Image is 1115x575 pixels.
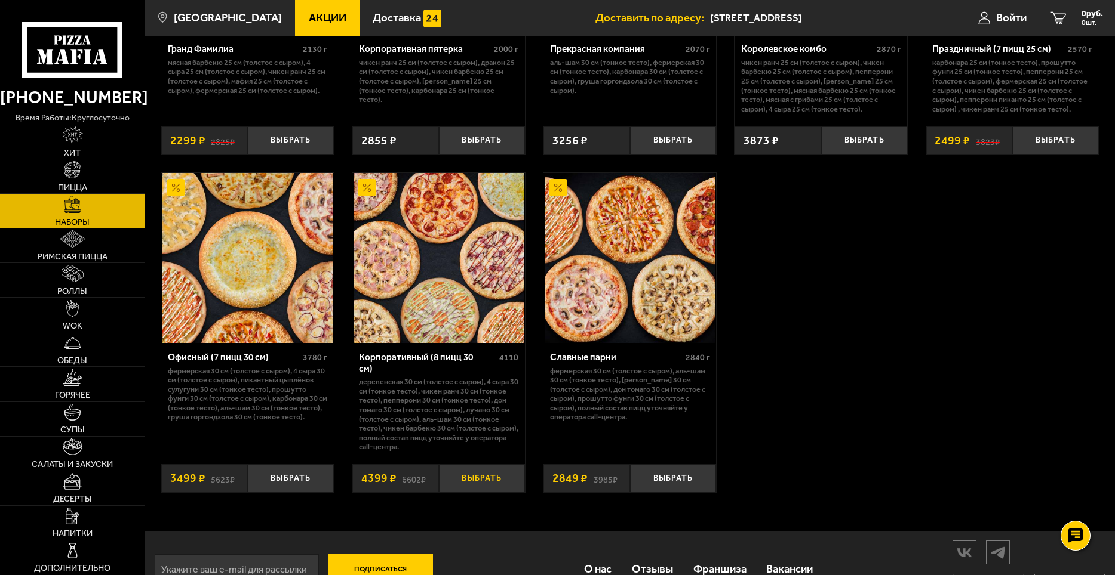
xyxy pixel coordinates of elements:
div: Прекрасная компания [550,44,683,55]
input: Ваш адрес доставки [710,7,933,29]
span: 2299 ₽ [170,135,205,146]
span: [GEOGRAPHIC_DATA] [174,13,282,24]
img: vk [953,542,976,563]
span: Наборы [55,218,90,226]
p: Фермерская 30 см (толстое с сыром), Аль-Шам 30 см (тонкое тесто), [PERSON_NAME] 30 см (толстое с ... [550,366,710,422]
button: Выбрать [821,126,908,155]
a: АкционныйКорпоративный (8 пицц 30 см) [352,173,525,343]
div: Корпоративная пятерка [359,44,492,55]
button: Выбрать [1012,126,1099,155]
span: Напитки [53,529,93,537]
p: Чикен Ранч 25 см (толстое с сыром), Дракон 25 см (толстое с сыром), Чикен Барбекю 25 см (толстое ... [359,58,519,104]
span: 3780 г [303,353,327,363]
button: Выбрать [630,464,717,493]
span: Хит [64,149,81,157]
a: АкционныйОфисный (7 пицц 30 см) [161,173,334,343]
span: Доставка [373,13,421,24]
div: Королевское комбо [741,44,874,55]
p: Деревенская 30 см (толстое с сыром), 4 сыра 30 см (тонкое тесто), Чикен Ранч 30 см (тонкое тесто)... [359,377,519,452]
span: WOK [63,321,82,330]
span: 3499 ₽ [170,472,205,484]
div: Славные парни [550,352,683,363]
div: Гранд Фамилиа [168,44,300,55]
img: Славные парни [545,173,715,343]
span: Акции [309,13,346,24]
s: 2825 ₽ [211,135,235,146]
span: 4399 ₽ [361,472,397,484]
span: Дополнительно [34,564,110,572]
span: 2840 г [686,353,710,363]
s: 6602 ₽ [402,472,426,484]
span: 2570 г [1068,44,1092,54]
button: Выбрать [247,126,334,155]
span: Роллы [57,287,87,295]
span: Римская пицца [38,252,107,261]
span: 3256 ₽ [552,135,588,146]
img: Акционный [549,179,567,196]
span: Пицца [58,183,87,191]
span: 2070 г [686,44,710,54]
span: 0 шт. [1082,19,1103,26]
s: 5623 ₽ [211,472,235,484]
div: Офисный (7 пицц 30 см) [168,352,300,363]
a: АкционныйСлавные парни [543,173,716,343]
img: Акционный [167,179,185,196]
span: 2870 г [877,44,901,54]
span: Войти [996,13,1027,24]
button: Выбрать [247,464,334,493]
span: 2130 г [303,44,327,54]
p: Мясная Барбекю 25 см (толстое с сыром), 4 сыра 25 см (толстое с сыром), Чикен Ранч 25 см (толстое... [168,58,328,95]
div: Праздничный (7 пицц 25 см) [932,44,1065,55]
s: 3985 ₽ [594,472,618,484]
span: Десерты [53,494,92,503]
span: 0 руб. [1082,10,1103,18]
span: Горячее [55,391,90,399]
span: 2849 ₽ [552,472,588,484]
img: tg [987,542,1009,563]
span: Салаты и закуски [32,460,113,468]
button: Выбрать [630,126,717,155]
button: Выбрать [439,464,526,493]
span: 2499 ₽ [935,135,970,146]
div: Корпоративный (8 пицц 30 см) [359,352,497,374]
button: Выбрать [439,126,526,155]
span: Супы [60,425,85,434]
p: Фермерская 30 см (толстое с сыром), 4 сыра 30 см (толстое с сыром), Пикантный цыплёнок сулугуни 3... [168,366,328,422]
span: 4110 [499,353,518,363]
span: 2855 ₽ [361,135,397,146]
img: Корпоративный (8 пицц 30 см) [354,173,524,343]
p: Карбонара 25 см (тонкое тесто), Прошутто Фунги 25 см (тонкое тесто), Пепперони 25 см (толстое с с... [932,58,1092,113]
span: Обеды [57,356,87,364]
img: 15daf4d41897b9f0e9f617042186c801.svg [423,10,441,27]
s: 3823 ₽ [976,135,1000,146]
img: Акционный [358,179,376,196]
p: Аль-Шам 30 см (тонкое тесто), Фермерская 30 см (тонкое тесто), Карбонара 30 см (толстое с сыром),... [550,58,710,95]
span: 2000 г [494,44,518,54]
span: 3873 ₽ [744,135,779,146]
img: Офисный (7 пицц 30 см) [162,173,333,343]
p: Чикен Ранч 25 см (толстое с сыром), Чикен Барбекю 25 см (толстое с сыром), Пепперони 25 см (толст... [741,58,901,113]
span: Доставить по адресу: [595,13,710,24]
